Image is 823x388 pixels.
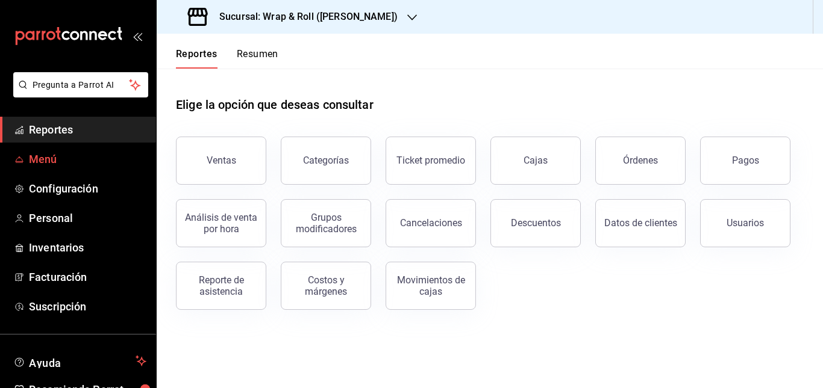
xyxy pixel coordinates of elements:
span: Pregunta a Parrot AI [33,79,130,91]
button: Análisis de venta por hora [176,199,266,247]
div: Grupos modificadores [289,212,363,235]
div: Órdenes [623,155,658,166]
button: Resumen [237,48,278,69]
span: Configuración [29,180,146,197]
button: Pregunta a Parrot AI [13,72,148,97]
div: Categorías [303,155,349,166]
div: Cajas [524,155,548,166]
div: Cancelaciones [400,217,462,229]
button: Cancelaciones [386,199,476,247]
button: Categorías [281,137,371,185]
div: Análisis de venta por hora [184,212,258,235]
span: Ayuda [29,354,131,368]
div: Pagos [732,155,759,166]
div: navigation tabs [176,48,278,69]
button: Órdenes [595,137,686,185]
button: Grupos modificadores [281,199,371,247]
span: Facturación [29,269,146,285]
div: Usuarios [727,217,764,229]
button: Cajas [490,137,581,185]
button: Datos de clientes [595,199,686,247]
h3: Sucursal: Wrap & Roll ([PERSON_NAME]) [210,10,398,24]
button: Ventas [176,137,266,185]
h1: Elige la opción que deseas consultar [176,96,374,114]
div: Costos y márgenes [289,274,363,297]
button: Reportes [176,48,217,69]
button: open_drawer_menu [133,31,142,41]
a: Pregunta a Parrot AI [8,87,148,100]
span: Reportes [29,122,146,138]
span: Personal [29,210,146,226]
div: Movimientos de cajas [393,274,468,297]
button: Reporte de asistencia [176,262,266,310]
button: Descuentos [490,199,581,247]
button: Movimientos de cajas [386,262,476,310]
button: Usuarios [700,199,790,247]
div: Reporte de asistencia [184,274,258,297]
div: Descuentos [511,217,561,229]
button: Ticket promedio [386,137,476,185]
button: Pagos [700,137,790,185]
div: Ticket promedio [396,155,465,166]
span: Inventarios [29,239,146,256]
div: Ventas [207,155,236,166]
div: Datos de clientes [604,217,677,229]
span: Suscripción [29,298,146,315]
span: Menú [29,151,146,167]
button: Costos y márgenes [281,262,371,310]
